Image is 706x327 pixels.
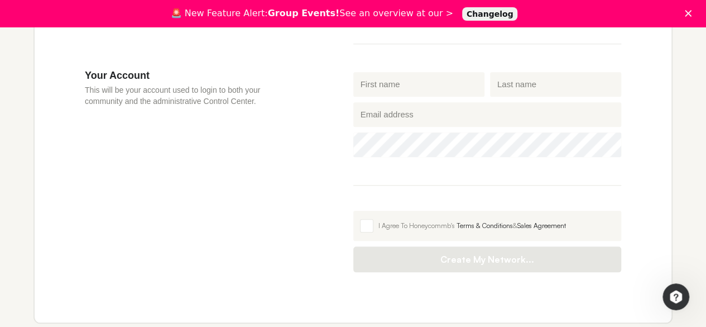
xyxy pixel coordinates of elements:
span: Create My Network... [364,254,611,265]
h3: Your Account [85,69,286,82]
input: Last name [490,72,621,97]
p: This will be your account used to login to both your community and the administrative Control Cen... [85,84,286,107]
a: Sales Agreement [517,221,566,230]
a: Changelog [462,7,518,21]
input: Email address [353,102,622,127]
div: I Agree To Honeycommb's & [378,221,615,231]
div: Close [685,10,696,17]
button: Create My Network... [353,247,622,272]
b: Group Events! [268,8,340,18]
div: 🚨 New Feature Alert: See an overview at our > [171,8,453,19]
iframe: Intercom live chat [662,283,689,310]
input: First name [353,72,484,97]
a: Terms & Conditions [457,221,513,230]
